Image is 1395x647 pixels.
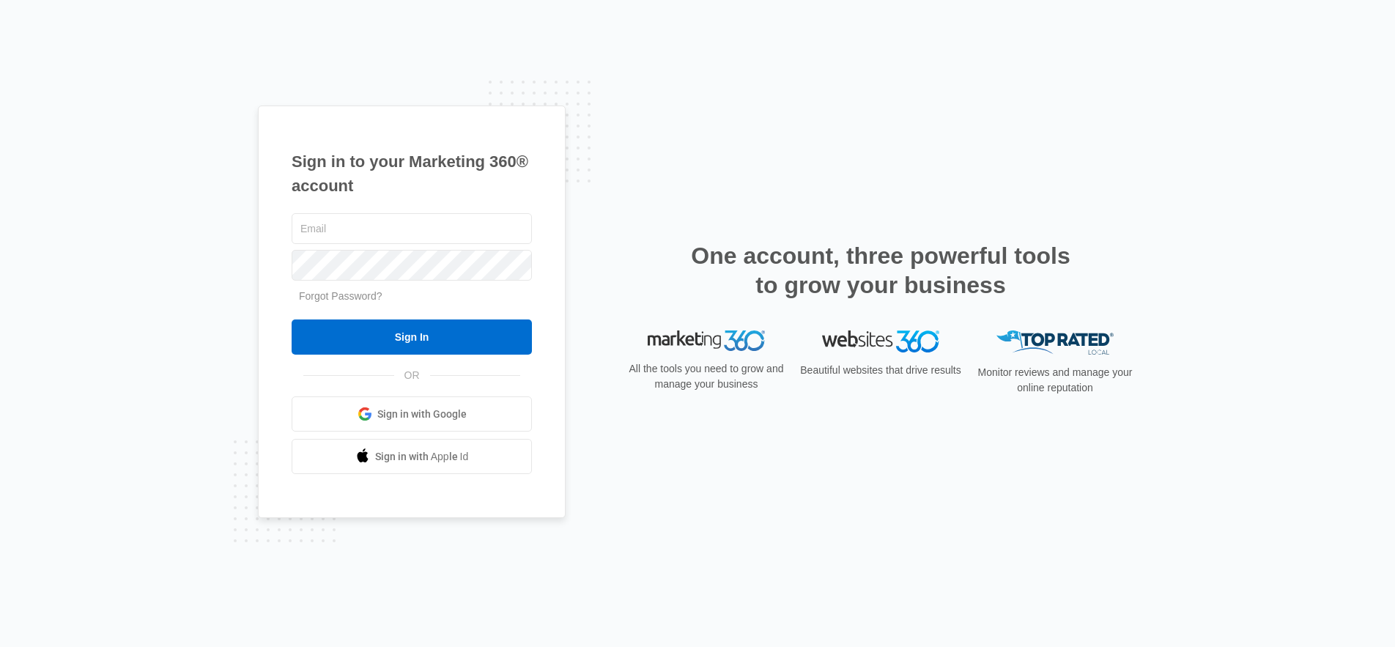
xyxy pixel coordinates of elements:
[624,361,788,392] p: All the tools you need to grow and manage your business
[377,407,467,422] span: Sign in with Google
[292,319,532,355] input: Sign In
[822,330,939,352] img: Websites 360
[375,449,469,465] span: Sign in with Apple Id
[292,396,532,432] a: Sign in with Google
[299,290,382,302] a: Forgot Password?
[292,149,532,198] h1: Sign in to your Marketing 360® account
[996,330,1114,355] img: Top Rated Local
[687,241,1075,300] h2: One account, three powerful tools to grow your business
[973,365,1137,396] p: Monitor reviews and manage your online reputation
[292,439,532,474] a: Sign in with Apple Id
[799,363,963,378] p: Beautiful websites that drive results
[394,368,430,383] span: OR
[292,213,532,244] input: Email
[648,330,765,351] img: Marketing 360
